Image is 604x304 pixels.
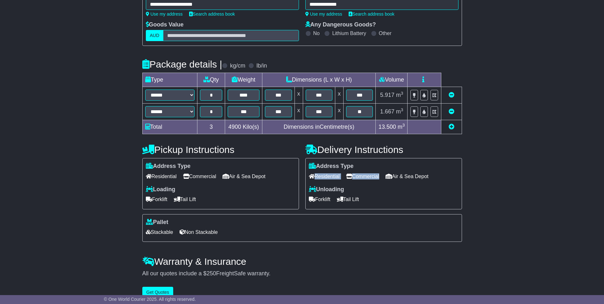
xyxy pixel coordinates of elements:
[142,144,299,155] h4: Pickup Instructions
[309,163,354,170] label: Address Type
[402,123,405,127] sup: 3
[309,194,330,204] span: Forklift
[146,21,184,28] label: Goods Value
[146,11,183,17] a: Use my address
[189,11,235,17] a: Search address book
[146,227,173,237] span: Stackable
[230,62,245,69] label: kg/cm
[142,287,174,298] button: Get Quotes
[142,270,462,277] div: All our quotes include a $ FreightSafe warranty.
[335,87,344,104] td: x
[379,124,396,130] span: 13.500
[104,297,196,302] span: © One World Courier 2025. All rights reserved.
[142,59,222,69] h4: Package details |
[376,73,408,87] td: Volume
[398,124,405,130] span: m
[309,186,344,193] label: Unloading
[146,171,177,181] span: Residential
[401,107,403,112] sup: 3
[197,73,225,87] td: Qty
[305,144,462,155] h4: Delivery Instructions
[146,186,175,193] label: Loading
[380,92,394,98] span: 5.917
[142,256,462,267] h4: Warranty & Insurance
[183,171,216,181] span: Commercial
[449,108,454,115] a: Remove this item
[197,120,225,134] td: 3
[401,91,403,96] sup: 3
[396,92,403,98] span: m
[146,30,164,41] label: AUD
[262,73,376,87] td: Dimensions (L x W x H)
[146,163,191,170] label: Address Type
[346,171,379,181] span: Commercial
[225,73,262,87] td: Weight
[295,87,303,104] td: x
[142,73,197,87] td: Type
[228,124,241,130] span: 4900
[396,108,403,115] span: m
[223,171,266,181] span: Air & Sea Depot
[142,120,197,134] td: Total
[305,21,376,28] label: Any Dangerous Goods?
[309,171,340,181] span: Residential
[380,108,394,115] span: 1.667
[386,171,429,181] span: Air & Sea Depot
[379,30,392,36] label: Other
[256,62,267,69] label: lb/in
[349,11,394,17] a: Search address book
[337,194,359,204] span: Tail Lift
[332,30,366,36] label: Lithium Battery
[146,219,168,226] label: Pallet
[180,227,218,237] span: Non Stackable
[146,194,167,204] span: Forklift
[449,92,454,98] a: Remove this item
[449,124,454,130] a: Add new item
[225,120,262,134] td: Kilo(s)
[305,11,342,17] a: Use my address
[313,30,320,36] label: No
[207,270,216,277] span: 250
[174,194,196,204] span: Tail Lift
[295,104,303,120] td: x
[262,120,376,134] td: Dimensions in Centimetre(s)
[335,104,344,120] td: x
